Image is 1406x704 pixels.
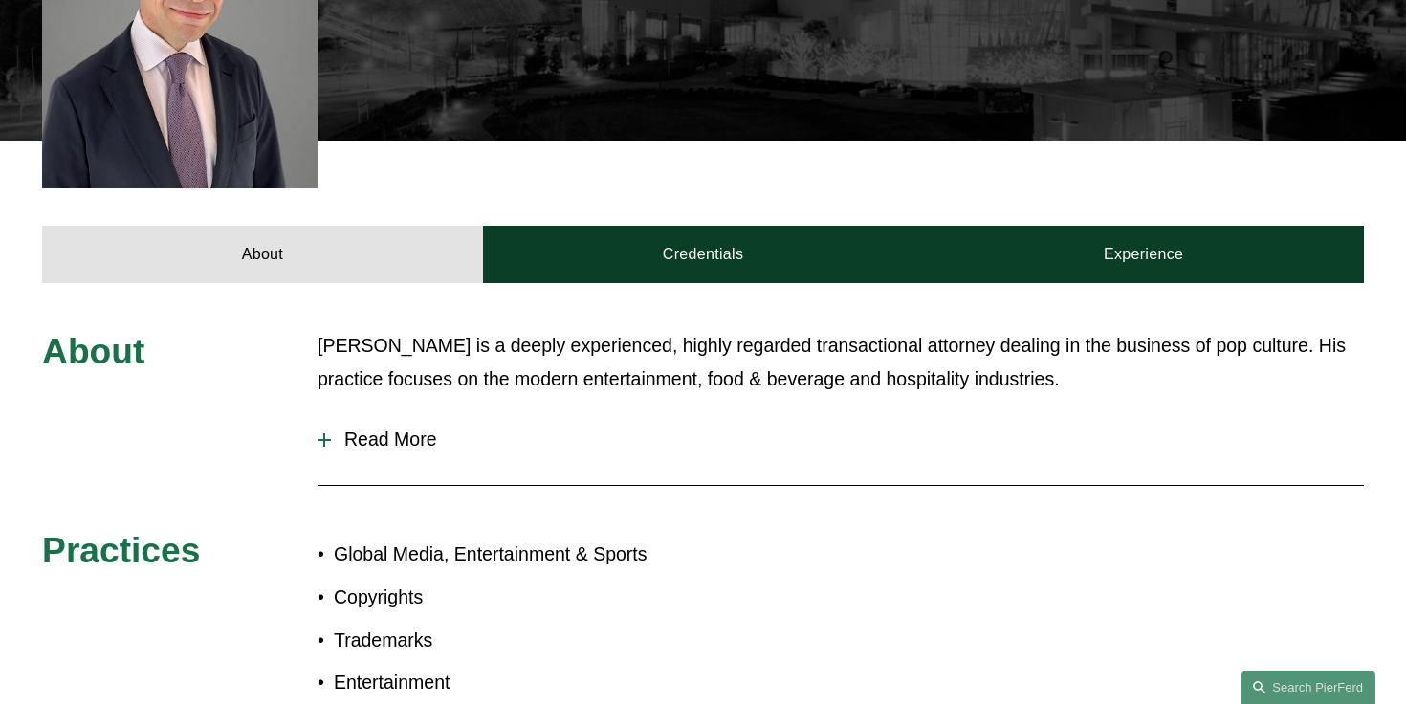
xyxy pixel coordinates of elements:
span: Read More [331,429,1364,451]
a: Credentials [483,226,924,282]
a: Search this site [1241,671,1375,704]
button: Read More [318,414,1364,465]
p: Global Media, Entertainment & Sports [334,538,703,571]
p: Trademarks [334,624,703,657]
span: Practices [42,530,200,570]
span: About [42,331,144,371]
p: Entertainment [334,666,703,699]
p: [PERSON_NAME] is a deeply experienced, highly regarded transactional attorney dealing in the busi... [318,329,1364,396]
p: Copyrights [334,581,703,614]
a: About [42,226,483,282]
a: Experience [923,226,1364,282]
